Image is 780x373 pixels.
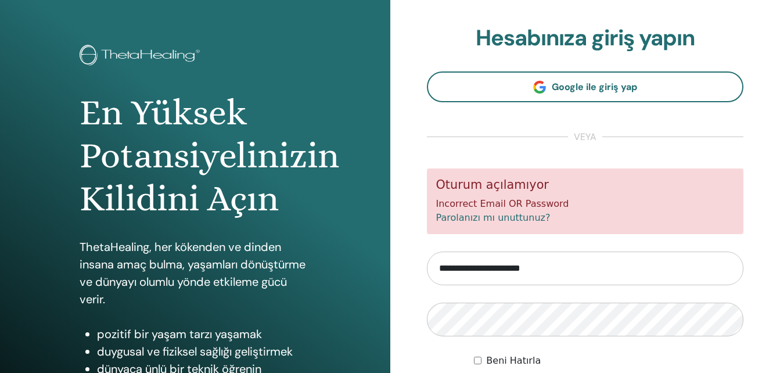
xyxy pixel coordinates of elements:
h5: Oturum açılamıyor [436,178,735,192]
label: Beni Hatırla [486,354,541,368]
a: Parolanızı mı unuttunuz? [436,212,551,223]
span: Google ile giriş yap [552,81,637,93]
p: ThetaHealing, her kökenden ve dinden insana amaç bulma, yaşamları dönüştürme ve dünyayı olumlu yö... [80,238,311,308]
div: Keep me authenticated indefinitely or until I manually logout [474,354,743,368]
h2: Hesabınıza giriş yapın [427,25,744,52]
li: duygusal ve fiziksel sağlığı geliştirmek [97,343,311,360]
div: Incorrect Email OR Password [427,168,744,234]
li: pozitif bir yaşam tarzı yaşamak [97,325,311,343]
a: Google ile giriş yap [427,71,744,102]
span: veya [568,130,602,144]
h1: En Yüksek Potansiyelinizin Kilidini Açın [80,91,311,221]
